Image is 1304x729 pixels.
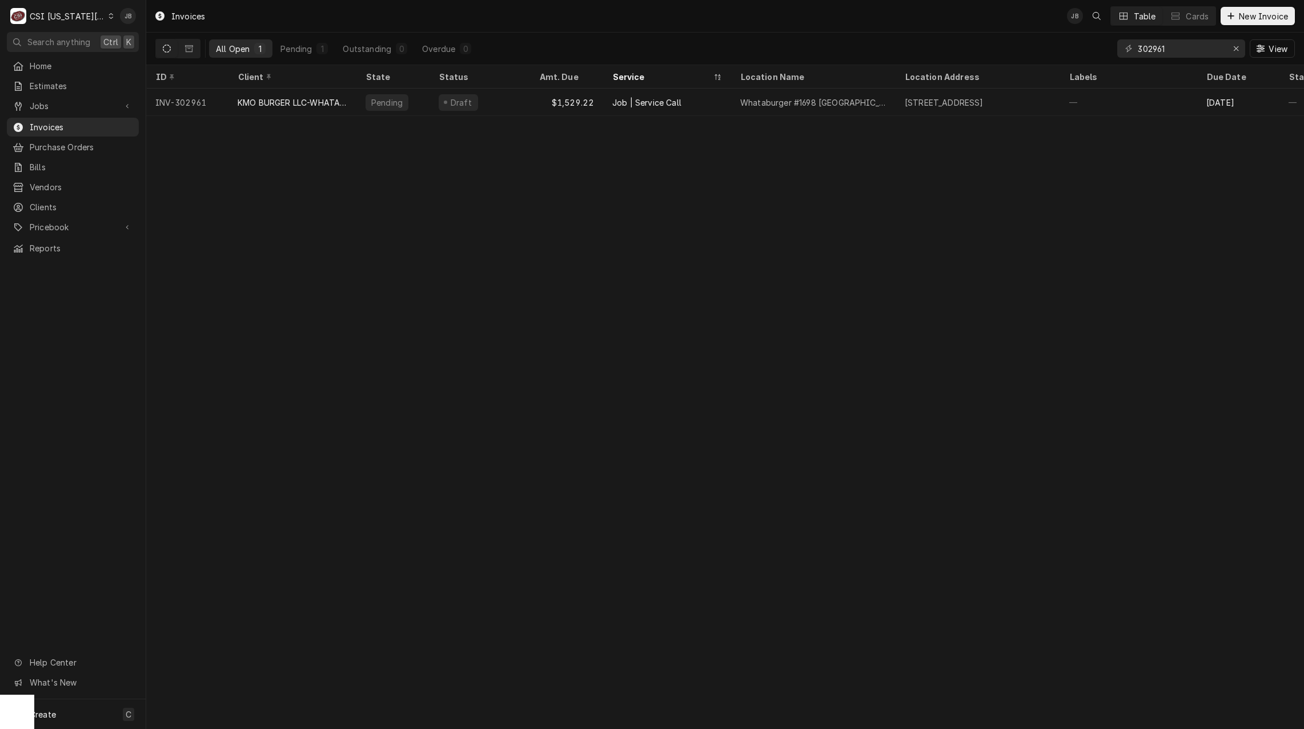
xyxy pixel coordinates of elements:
[30,121,133,133] span: Invoices
[1197,89,1279,116] div: [DATE]
[30,161,133,173] span: Bills
[449,97,474,109] div: Draft
[10,8,26,24] div: CSI Kansas City's Avatar
[30,242,133,254] span: Reports
[319,43,326,55] div: 1
[366,71,420,83] div: State
[422,43,455,55] div: Overdue
[462,43,469,55] div: 0
[398,43,405,55] div: 0
[1227,39,1245,58] button: Erase input
[1221,7,1295,25] button: New Invoice
[30,676,132,688] span: What's New
[103,36,118,48] span: Ctrl
[126,36,131,48] span: K
[439,71,519,83] div: Status
[1067,8,1083,24] div: JB
[30,60,133,72] span: Home
[7,118,139,137] a: Invoices
[740,97,886,109] div: Whataburger #1698 [GEOGRAPHIC_DATA]
[126,708,131,720] span: C
[7,77,139,95] a: Estimates
[1138,39,1223,58] input: Keyword search
[30,80,133,92] span: Estimates
[120,8,136,24] div: JB
[7,653,139,672] a: Go to Help Center
[238,97,347,109] div: KMO BURGER LLC-WHATABURGER
[7,97,139,115] a: Go to Jobs
[612,71,711,83] div: Service
[256,43,263,55] div: 1
[7,218,139,237] a: Go to Pricebook
[7,138,139,157] a: Purchase Orders
[370,97,404,109] div: Pending
[1060,89,1197,116] div: —
[120,8,136,24] div: Joshua Bennett's Avatar
[30,221,116,233] span: Pricebook
[30,141,133,153] span: Purchase Orders
[30,656,132,668] span: Help Center
[1237,10,1290,22] span: New Invoice
[7,178,139,197] a: Vendors
[10,8,26,24] div: C
[740,71,884,83] div: Location Name
[530,89,603,116] div: $1,529.22
[30,10,105,22] div: CSI [US_STATE][GEOGRAPHIC_DATA]
[1069,71,1188,83] div: Labels
[155,71,217,83] div: ID
[1067,8,1083,24] div: Joshua Bennett's Avatar
[539,71,592,83] div: Amt. Due
[905,71,1049,83] div: Location Address
[30,201,133,213] span: Clients
[7,673,139,692] a: Go to What's New
[7,198,139,217] a: Clients
[238,71,345,83] div: Client
[1088,7,1106,25] button: Open search
[343,43,391,55] div: Outstanding
[1250,39,1295,58] button: View
[612,97,681,109] div: Job | Service Call
[7,32,139,52] button: Search anythingCtrlK
[905,97,984,109] div: [STREET_ADDRESS]
[30,181,133,193] span: Vendors
[1134,10,1156,22] div: Table
[1206,71,1268,83] div: Due Date
[216,43,250,55] div: All Open
[1186,10,1209,22] div: Cards
[7,158,139,177] a: Bills
[280,43,312,55] div: Pending
[1266,43,1290,55] span: View
[30,710,56,719] span: Create
[146,89,228,116] div: INV-302961
[27,36,90,48] span: Search anything
[7,57,139,75] a: Home
[7,239,139,258] a: Reports
[30,100,116,112] span: Jobs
